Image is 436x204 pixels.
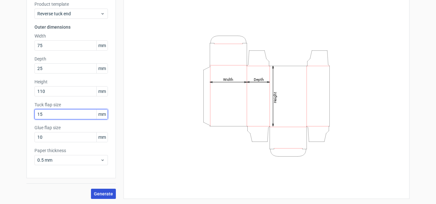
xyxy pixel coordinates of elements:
[91,189,116,199] button: Generate
[273,92,277,103] tspan: Height
[34,124,108,131] label: Glue flap size
[96,109,108,119] span: mm
[223,77,233,81] tspan: Width
[34,56,108,62] label: Depth
[37,157,100,163] span: 0.5 mm
[34,79,108,85] label: Height
[96,87,108,96] span: mm
[96,132,108,142] span: mm
[34,33,108,39] label: Width
[96,41,108,50] span: mm
[37,11,100,17] span: Reverse tuck end
[254,77,264,81] tspan: Depth
[34,1,108,7] label: Product template
[94,192,113,196] span: Generate
[34,147,108,154] label: Paper thickness
[34,24,108,30] h3: Outer dimensions
[34,102,108,108] label: Tuck flap size
[96,64,108,73] span: mm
